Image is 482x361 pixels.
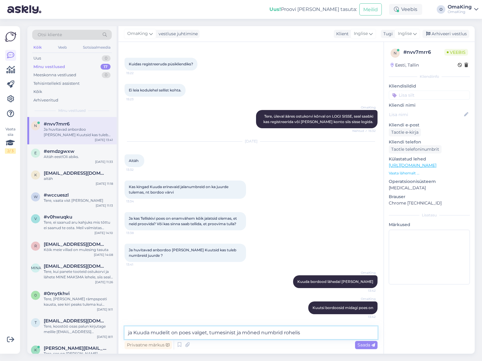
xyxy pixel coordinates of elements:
span: #0mytkhvi [44,291,70,296]
font: #0mytkhvi [44,291,70,296]
font: Taotle telefoninumbrit [391,146,439,152]
font: Uus! [269,6,281,12]
font: Arhiveeri vestlus [432,31,467,36]
font: OmaKing [448,9,465,14]
font: Tere, üleval ääres ostukorvi kõrval on LOGI SISSE, seal saabki kas registreerida või [PERSON_NAME... [263,114,374,124]
font: Kõik [33,45,42,50]
font: Kliendiinfo [420,74,439,79]
font: mina [31,266,41,270]
font: Kliendi nimi [389,102,415,108]
font: [DATE] 9:11 [97,308,113,311]
font: 0 [105,72,108,77]
font: 13:32 [126,168,134,172]
font: Kuutsi bordoosid midagi poes on [313,305,373,310]
font: Kliendi e-post [389,122,419,128]
font: vestluse juhtimine [159,31,198,36]
font: Kuidas registreeruda püsikliendiks? [129,62,193,66]
font: Eesti, Tallin [395,62,419,68]
font: O [439,7,443,12]
font: [DATE] 8:11 [97,335,113,339]
font: Kõik [33,89,42,94]
font: k [34,173,37,177]
font: Kliendi telefon [389,139,421,145]
font: Kliendisildid [389,83,416,89]
font: [PERSON_NAME][EMAIL_ADDRESS][DOMAIN_NAME] [44,345,167,351]
font: 13:34 [126,199,134,203]
font: [DATE] 11:33 [95,160,113,164]
span: rothmanjoanna@gmail.com [44,242,107,247]
font: Tere, vaata vist [PERSON_NAME] [44,198,103,203]
span: inna_kopeliovitch@hotmail.com [44,263,107,269]
font: e [34,151,37,155]
font: Inglise [398,31,412,36]
font: Lisatasu [422,213,437,217]
font: Tehisintellekti assistent [33,81,80,86]
span: #emdzgwxw [44,149,74,154]
font: Vaata lähemalt ... [389,171,419,175]
font: # [403,49,407,55]
font: r [34,244,37,248]
font: Meilid [363,7,378,12]
font: n [34,123,37,128]
font: #nvv7mrr6 [44,121,70,127]
font: t [35,320,37,325]
font: Minu vestlused [58,108,86,113]
font: Sotsiaalmeedia [83,45,111,50]
font: [DATE] 14:10 [94,231,113,235]
font: Külastatud lehed [389,156,426,162]
font: 15:23 [126,97,134,101]
font: Uus [33,56,41,60]
font: Arhiveeritud [33,98,58,102]
font: Brauser [389,194,405,199]
font: OmaKing [448,4,472,10]
font: [EMAIL_ADDRESS][DOMAIN_NAME] [44,318,127,324]
font: Tugi [383,31,393,36]
font: [EMAIL_ADDRESS][DOMAIN_NAME] [44,170,127,176]
font: [DATE] 11:18 [96,182,113,186]
font: 0 [34,293,37,297]
font: Inglise [354,31,368,36]
font: #wccueszl [44,192,69,198]
font: Operatsioonisüsteem [389,179,436,184]
font: OmaKing [127,31,148,36]
input: Lisa silt [389,91,470,100]
font: [MEDICAL_DATA] [389,185,426,191]
font: Nähtud ✓ 15:32 [352,129,376,133]
font: Tere, [PERSON_NAME] rämpsposti kausta, see kiri peaks tulema kui registreerite e-maili [44,297,107,312]
font: Minu vestlused [33,64,65,69]
font: Chrome [TECHNICAL_ID] [389,200,442,206]
font: Veebis [450,50,466,55]
font: aitäh [44,176,53,181]
font: OmaKing [361,105,376,109]
font: Klient [336,31,349,36]
font: Ja kas Telliskivi poes on enamvähem kõik jalatsid olemas, et neid proovida? Või kas sinna saab te... [129,216,238,226]
font: nvv7mrr6 [407,49,431,55]
font: Aitäh [129,158,138,163]
font: #emdzgwxw [44,148,74,154]
textarea: ja Kuuda mudelit on poes valget, tumesinist ja mõned numbrid rohelis [125,326,378,339]
font: [EMAIL_ADDRESS][DOMAIN_NAME] [44,263,127,269]
font: [EMAIL_ADDRESS][DOMAIN_NAME] [44,241,127,247]
a: [URL][DOMAIN_NAME] [389,163,436,168]
font: Taotle e-kirja [391,129,419,135]
font: Tere, kui panete tooteid ostukorvi ja lähete MINE MAKSMA lehele, siis seal saate oma aadressi ja ... [44,269,113,290]
font: Veebis [401,6,417,12]
font: Ja huvitavad anbordoo [PERSON_NAME] Kuutsid kas tuleb numbreid juurde ? [129,248,237,258]
font: / 3 [9,149,14,153]
font: Saada [357,342,370,348]
font: Ei leia kodulehel sellist kohta. [129,88,181,92]
font: n [394,51,397,55]
font: Märkused [389,222,410,227]
font: 13:41 [126,263,133,266]
font: Kas kingad Kuuda erinevaid jalanumbreid on ka juurde tulemas, nt bordoo värvi [129,184,229,194]
span: kimberli@playstack.ee [44,346,107,351]
font: Tere, ei saanud aru kahjuks mis tõttu ei saanud te osta. Meil valmistas töötas laitmatult. Hetkel... [44,220,110,246]
font: [DATE] 14:08 [94,253,113,257]
font: OmaKing [361,271,376,275]
font: Ja huvitavad anbordoo [PERSON_NAME] Kuutsid kas tuleb numbreid juurde ? [44,127,111,143]
font: Privaatne märkus [127,342,165,348]
font: 13:42 [368,315,376,319]
img: Askly logo [5,31,16,43]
